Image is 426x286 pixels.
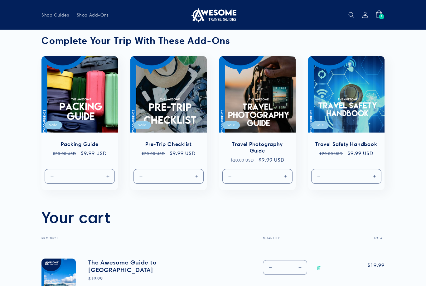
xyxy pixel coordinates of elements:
img: Awesome Travel Guides [190,7,236,22]
a: Pre-Trip Checklist [137,141,201,148]
a: Remove The Awesome Guide to Italy [313,260,324,276]
span: Shop Add-Ons [77,12,109,18]
a: The Awesome Guide to [GEOGRAPHIC_DATA] [88,259,182,274]
a: Shop Guides [38,8,73,22]
strong: Complete Your Trip With These Add-Ons [41,35,230,46]
span: $19.99 [359,262,385,269]
ul: Slider [41,56,385,190]
a: Awesome Travel Guides [187,5,239,25]
a: Travel Safety Handbook [314,141,378,148]
a: Packing Guide [48,141,112,148]
a: Travel Photography Guide [225,141,289,154]
input: Quantity for Default Title [70,169,90,183]
h1: Your cart [41,207,110,227]
input: Quantity for Default Title [159,169,179,183]
th: Quantity [247,236,346,246]
input: Quantity for Default Title [248,169,268,183]
th: Total [346,236,385,246]
div: $19.99 [88,275,182,282]
input: Quantity for The Awesome Guide to Italy [277,260,293,275]
summary: Search [345,8,358,22]
th: Product [41,236,247,246]
a: Shop Add-Ons [73,8,113,22]
span: Shop Guides [41,12,69,18]
span: 1 [381,14,383,19]
input: Quantity for Default Title [336,169,357,183]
